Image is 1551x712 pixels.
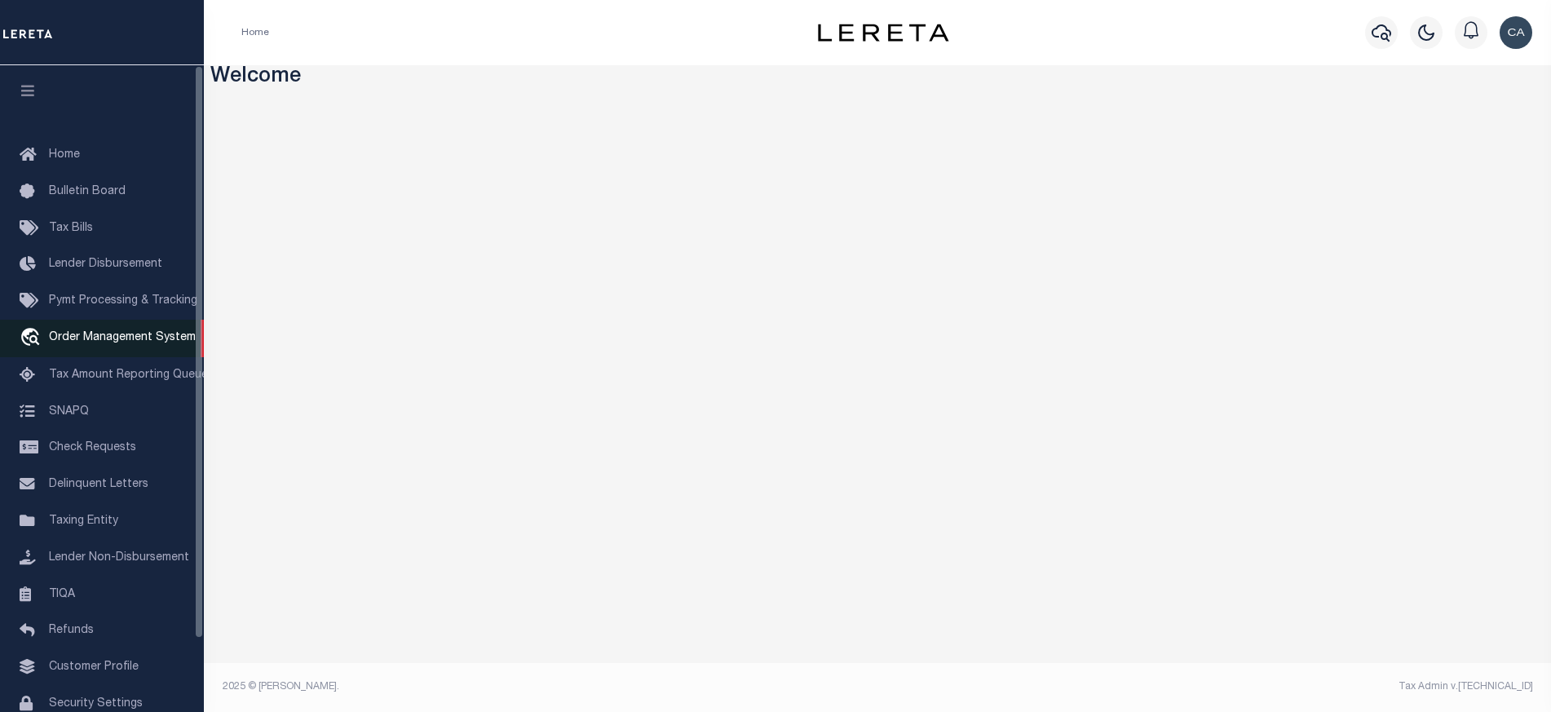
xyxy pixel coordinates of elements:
span: Tax Bills [49,223,93,234]
span: Customer Profile [49,661,139,673]
span: Home [49,149,80,161]
span: Pymt Processing & Tracking [49,295,197,307]
i: travel_explore [20,328,46,349]
span: TIQA [49,588,75,599]
span: Tax Amount Reporting Queue [49,369,208,381]
span: Delinquent Letters [49,479,148,490]
div: Tax Admin v.[TECHNICAL_ID] [890,679,1533,694]
span: Lender Non-Disbursement [49,552,189,564]
span: Taxing Entity [49,515,118,527]
span: Security Settings [49,698,143,710]
span: Bulletin Board [49,186,126,197]
span: Lender Disbursement [49,259,162,270]
span: Order Management System [49,332,196,343]
span: Refunds [49,625,94,636]
h3: Welcome [210,65,1545,91]
img: svg+xml;base64,PHN2ZyB4bWxucz0iaHR0cDovL3d3dy53My5vcmcvMjAwMC9zdmciIHBvaW50ZXItZXZlbnRzPSJub25lIi... [1500,16,1532,49]
span: Check Requests [49,442,136,453]
li: Home [241,25,269,40]
div: 2025 © [PERSON_NAME]. [210,679,878,694]
span: SNAPQ [49,405,89,417]
img: logo-dark.svg [818,24,948,42]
